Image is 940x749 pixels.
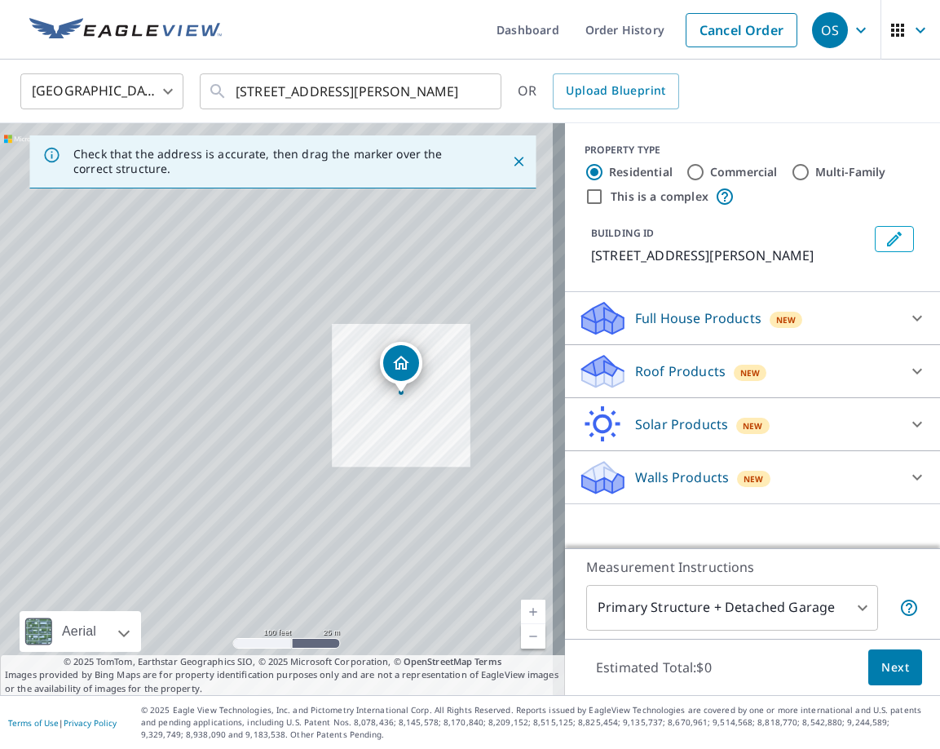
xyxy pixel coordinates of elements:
span: Your report will include the primary structure and a detached garage if one exists. [899,598,919,618]
input: Search by address or latitude-longitude [236,69,468,114]
img: EV Logo [29,18,222,42]
div: [GEOGRAPHIC_DATA] [20,69,183,114]
label: Residential [609,164,673,180]
span: New [740,366,761,379]
button: Close [508,151,529,172]
p: Full House Products [635,308,761,328]
div: OR [518,73,679,109]
button: Edit building 1 [875,226,914,252]
span: New [743,419,763,432]
p: Measurement Instructions [586,557,919,577]
div: Roof ProductsNew [578,352,927,391]
div: Aerial [57,611,101,652]
div: Primary Structure + Detached Garage [586,585,878,631]
div: Solar ProductsNew [578,405,927,444]
span: New [776,313,797,326]
p: Check that the address is accurate, then drag the marker over the correct structure. [73,147,482,176]
span: Next [881,658,909,678]
p: Solar Products [635,414,728,434]
span: Upload Blueprint [566,81,665,101]
a: Privacy Policy [64,717,117,729]
a: Cancel Order [686,13,797,47]
div: Aerial [20,611,141,652]
label: Commercial [710,164,778,180]
p: Estimated Total: $0 [583,649,725,685]
span: © 2025 TomTom, Earthstar Geographics SIO, © 2025 Microsoft Corporation, © [64,655,501,669]
a: Terms [474,655,501,667]
label: Multi-Family [815,164,886,180]
a: Upload Blueprint [553,73,678,109]
a: Terms of Use [8,717,59,729]
a: OpenStreetMap [404,655,472,667]
div: OS [812,12,848,48]
p: Roof Products [635,361,726,381]
a: Current Level 18, Zoom Out [521,624,545,649]
p: [STREET_ADDRESS][PERSON_NAME] [591,246,868,265]
p: Walls Products [635,468,729,487]
div: Dropped pin, building 1, Residential property, 20405 Penhollow Ln Bend, OR 97702 [380,342,422,392]
a: Current Level 18, Zoom In [521,600,545,624]
p: © 2025 Eagle View Technologies, Inc. and Pictometry International Corp. All Rights Reserved. Repo... [141,704,932,741]
p: | [8,718,117,728]
div: Walls ProductsNew [578,458,927,497]
div: Full House ProductsNew [578,299,927,338]
label: This is a complex [611,188,708,205]
span: New [744,472,764,485]
button: Next [868,649,922,686]
p: BUILDING ID [591,226,654,240]
div: PROPERTY TYPE [585,143,920,157]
